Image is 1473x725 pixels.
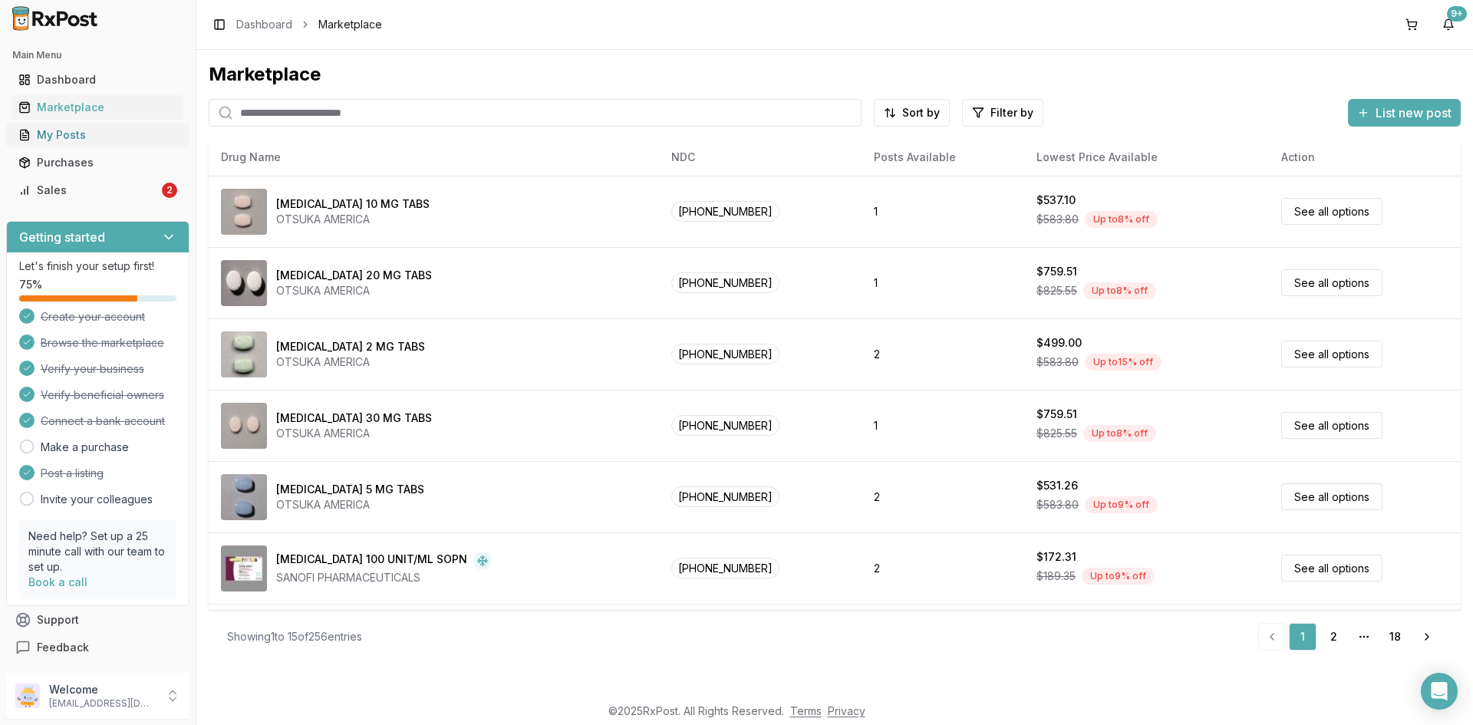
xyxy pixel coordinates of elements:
[1036,478,1078,493] div: $531.26
[6,6,104,31] img: RxPost Logo
[49,697,156,710] p: [EMAIL_ADDRESS][DOMAIN_NAME]
[18,127,177,143] div: My Posts
[19,259,176,274] p: Let's finish your setup first!
[1082,568,1155,585] div: Up to 9 % off
[962,99,1043,127] button: Filter by
[1036,568,1076,584] span: $189.35
[276,339,425,354] div: [MEDICAL_DATA] 2 MG TABS
[37,640,89,655] span: Feedback
[12,176,183,204] a: Sales2
[41,414,165,429] span: Connect a bank account
[6,178,189,203] button: Sales2
[18,183,159,198] div: Sales
[18,72,177,87] div: Dashboard
[1258,623,1442,651] nav: pagination
[6,95,189,120] button: Marketplace
[1036,549,1076,565] div: $172.31
[276,196,430,212] div: [MEDICAL_DATA] 10 MG TABS
[209,139,659,176] th: Drug Name
[862,461,1024,532] td: 2
[1269,139,1461,176] th: Action
[1036,335,1082,351] div: $499.00
[276,212,430,227] div: OTSUKA AMERICA
[276,552,467,570] div: [MEDICAL_DATA] 100 UNIT/ML SOPN
[1281,483,1382,510] a: See all options
[221,545,267,592] img: Admelog SoloStar 100 UNIT/ML SOPN
[1348,99,1461,127] button: List new post
[1036,426,1077,441] span: $825.55
[18,100,177,115] div: Marketplace
[862,176,1024,247] td: 1
[671,201,779,222] span: [PHONE_NUMBER]
[18,155,177,170] div: Purchases
[990,105,1033,120] span: Filter by
[1024,139,1269,176] th: Lowest Price Available
[671,272,779,293] span: [PHONE_NUMBER]
[862,139,1024,176] th: Posts Available
[1281,412,1382,439] a: See all options
[862,318,1024,390] td: 2
[41,387,164,403] span: Verify beneficial owners
[12,49,183,61] h2: Main Menu
[41,361,144,377] span: Verify your business
[671,415,779,436] span: [PHONE_NUMBER]
[659,139,862,176] th: NDC
[6,606,189,634] button: Support
[1036,193,1076,208] div: $537.10
[15,684,40,708] img: User avatar
[1085,496,1158,513] div: Up to 9 % off
[276,497,424,512] div: OTSUKA AMERICA
[41,440,129,455] a: Make a purchase
[671,486,779,507] span: [PHONE_NUMBER]
[41,335,164,351] span: Browse the marketplace
[1289,623,1316,651] a: 1
[1348,107,1461,122] a: List new post
[49,682,156,697] p: Welcome
[12,121,183,149] a: My Posts
[318,17,382,32] span: Marketplace
[671,558,779,578] span: [PHONE_NUMBER]
[276,354,425,370] div: OTSUKA AMERICA
[19,228,105,246] h3: Getting started
[1036,283,1077,298] span: $825.55
[28,575,87,588] a: Book a call
[790,704,822,717] a: Terms
[227,629,362,644] div: Showing 1 to 15 of 256 entries
[862,604,1024,675] td: 4
[276,283,432,298] div: OTSUKA AMERICA
[862,532,1024,604] td: 2
[1436,12,1461,37] button: 9+
[1381,623,1409,651] a: 18
[6,123,189,147] button: My Posts
[1036,264,1077,279] div: $759.51
[209,62,1461,87] div: Marketplace
[41,309,145,325] span: Create your account
[162,183,177,198] div: 2
[671,344,779,364] span: [PHONE_NUMBER]
[1085,211,1158,228] div: Up to 8 % off
[1036,212,1079,227] span: $583.80
[41,466,104,481] span: Post a listing
[221,331,267,377] img: Abilify 2 MG TABS
[6,68,189,92] button: Dashboard
[221,189,267,235] img: Abilify 10 MG TABS
[1320,623,1347,651] a: 2
[1083,282,1156,299] div: Up to 8 % off
[1447,6,1467,21] div: 9+
[236,17,292,32] a: Dashboard
[41,492,153,507] a: Invite your colleagues
[276,570,492,585] div: SANOFI PHARMACEUTICALS
[19,277,42,292] span: 75 %
[1281,555,1382,582] a: See all options
[1036,497,1079,512] span: $583.80
[1085,354,1162,371] div: Up to 15 % off
[276,482,424,497] div: [MEDICAL_DATA] 5 MG TABS
[1036,407,1077,422] div: $759.51
[862,247,1024,318] td: 1
[1281,341,1382,367] a: See all options
[236,17,382,32] nav: breadcrumb
[6,150,189,175] button: Purchases
[874,99,950,127] button: Sort by
[1412,623,1442,651] a: Go to next page
[221,403,267,449] img: Abilify 30 MG TABS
